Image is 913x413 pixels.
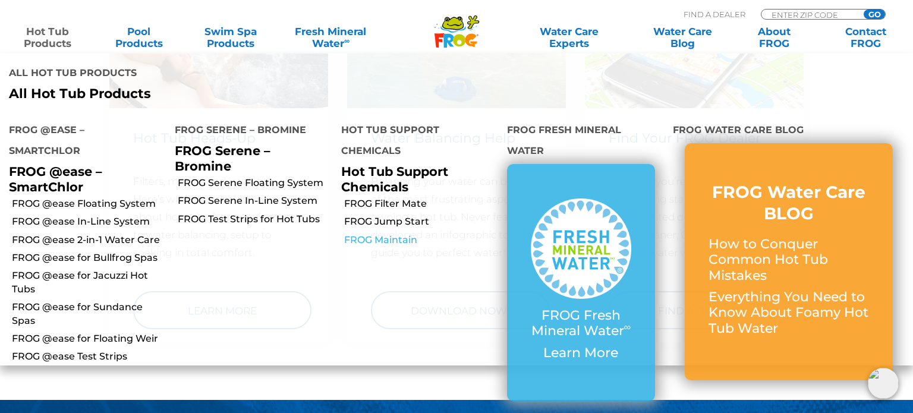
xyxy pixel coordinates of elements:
[770,10,851,20] input: Zip Code Form
[830,26,901,49] a: ContactFROG
[868,368,899,399] img: openIcon
[12,251,166,264] a: FROG @ease for Bullfrog Spas
[344,234,498,247] a: FROG Maintain
[341,119,489,164] h4: Hot Tub Support Chemicals
[12,234,166,247] a: FROG @ease 2-in-1 Water Care
[344,215,498,228] a: FROG Jump Start
[103,26,175,49] a: PoolProducts
[9,164,157,194] p: FROG @ease – SmartChlor
[709,237,869,283] p: How to Conquer Common Hot Tub Mistakes
[709,181,869,225] h3: FROG Water Care BLOG
[344,36,350,45] sup: ∞
[531,198,631,367] a: FROG Fresh Mineral Water∞ Learn More
[178,176,332,190] a: FROG Serene Floating System
[647,26,719,49] a: Water CareBlog
[175,143,323,173] p: FROG Serene – Bromine
[178,213,332,226] a: FROG Test Strips for Hot Tubs
[709,289,869,336] p: Everything You Need to Know About Foamy Hot Tub Water
[9,119,157,164] h4: FROG @ease – SmartChlor
[12,269,166,296] a: FROG @ease for Jacuzzi Hot Tubs
[12,350,166,363] a: FROG @ease Test Strips
[673,119,904,143] h4: FROG Water Care Blog
[624,321,631,333] sup: ∞
[341,164,489,194] p: Hot Tub Support Chemicals
[864,10,885,19] input: GO
[507,119,655,164] h4: FROG Fresh Mineral Water
[9,62,448,86] h4: All Hot Tub Products
[12,301,166,327] a: FROG @ease for Sundance Spas
[738,26,810,49] a: AboutFROG
[178,194,332,207] a: FROG Serene In-Line System
[684,9,745,20] p: Find A Dealer
[287,26,376,49] a: Fresh MineralWater∞
[709,181,869,342] a: FROG Water Care BLOG How to Conquer Common Hot Tub Mistakes Everything You Need to Know About Foa...
[9,86,448,102] a: All Hot Tub Products
[12,26,83,49] a: Hot TubProducts
[511,26,626,49] a: Water CareExperts
[12,332,166,345] a: FROG @ease for Floating Weir
[195,26,266,49] a: Swim SpaProducts
[344,197,498,210] a: FROG Filter Mate
[531,345,631,361] p: Learn More
[12,197,166,210] a: FROG @ease Floating System
[12,215,166,228] a: FROG @ease In-Line System
[531,308,631,339] p: FROG Fresh Mineral Water
[175,119,323,143] h4: FROG Serene – Bromine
